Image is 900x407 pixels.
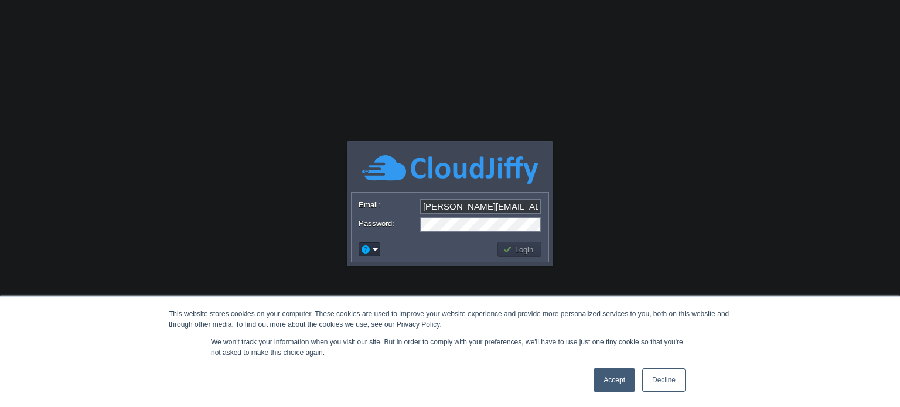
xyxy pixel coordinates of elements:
[642,368,686,392] a: Decline
[211,337,689,358] p: We won't track your information when you visit our site. But in order to comply with your prefere...
[594,368,635,392] a: Accept
[362,153,538,186] img: CloudJiffy
[359,199,419,211] label: Email:
[169,309,731,330] div: This website stores cookies on your computer. These cookies are used to improve your website expe...
[503,244,537,255] button: Login
[359,217,419,230] label: Password:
